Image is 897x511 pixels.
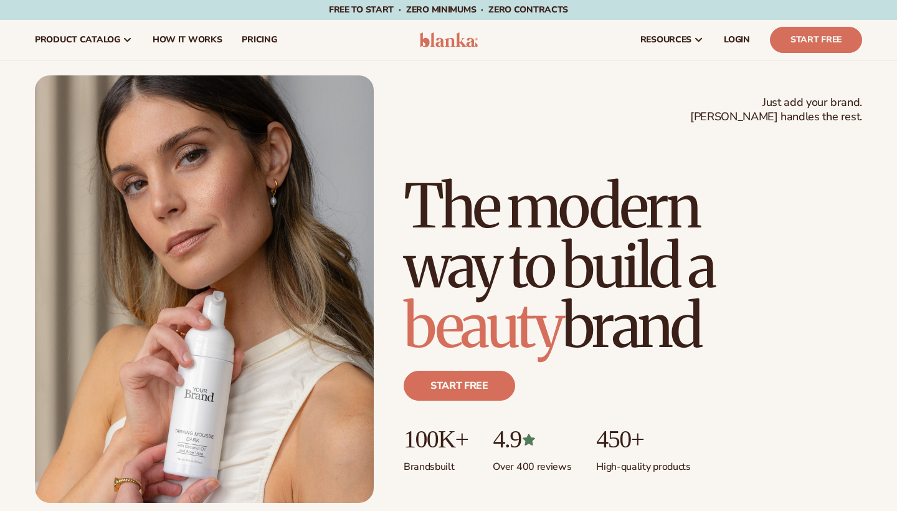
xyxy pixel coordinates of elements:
[640,35,691,45] span: resources
[419,32,478,47] img: logo
[596,426,690,453] p: 450+
[153,35,222,45] span: How It Works
[404,426,468,453] p: 100K+
[404,176,862,356] h1: The modern way to build a brand
[630,20,714,60] a: resources
[596,453,690,474] p: High-quality products
[143,20,232,60] a: How It Works
[493,426,571,453] p: 4.9
[404,289,562,363] span: beauty
[25,20,143,60] a: product catalog
[404,371,515,401] a: Start free
[242,35,277,45] span: pricing
[724,35,750,45] span: LOGIN
[329,4,568,16] span: Free to start · ZERO minimums · ZERO contracts
[35,35,120,45] span: product catalog
[714,20,760,60] a: LOGIN
[35,75,374,503] img: Female holding tanning mousse.
[690,95,862,125] span: Just add your brand. [PERSON_NAME] handles the rest.
[232,20,287,60] a: pricing
[770,27,862,53] a: Start Free
[493,453,571,474] p: Over 400 reviews
[404,453,468,474] p: Brands built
